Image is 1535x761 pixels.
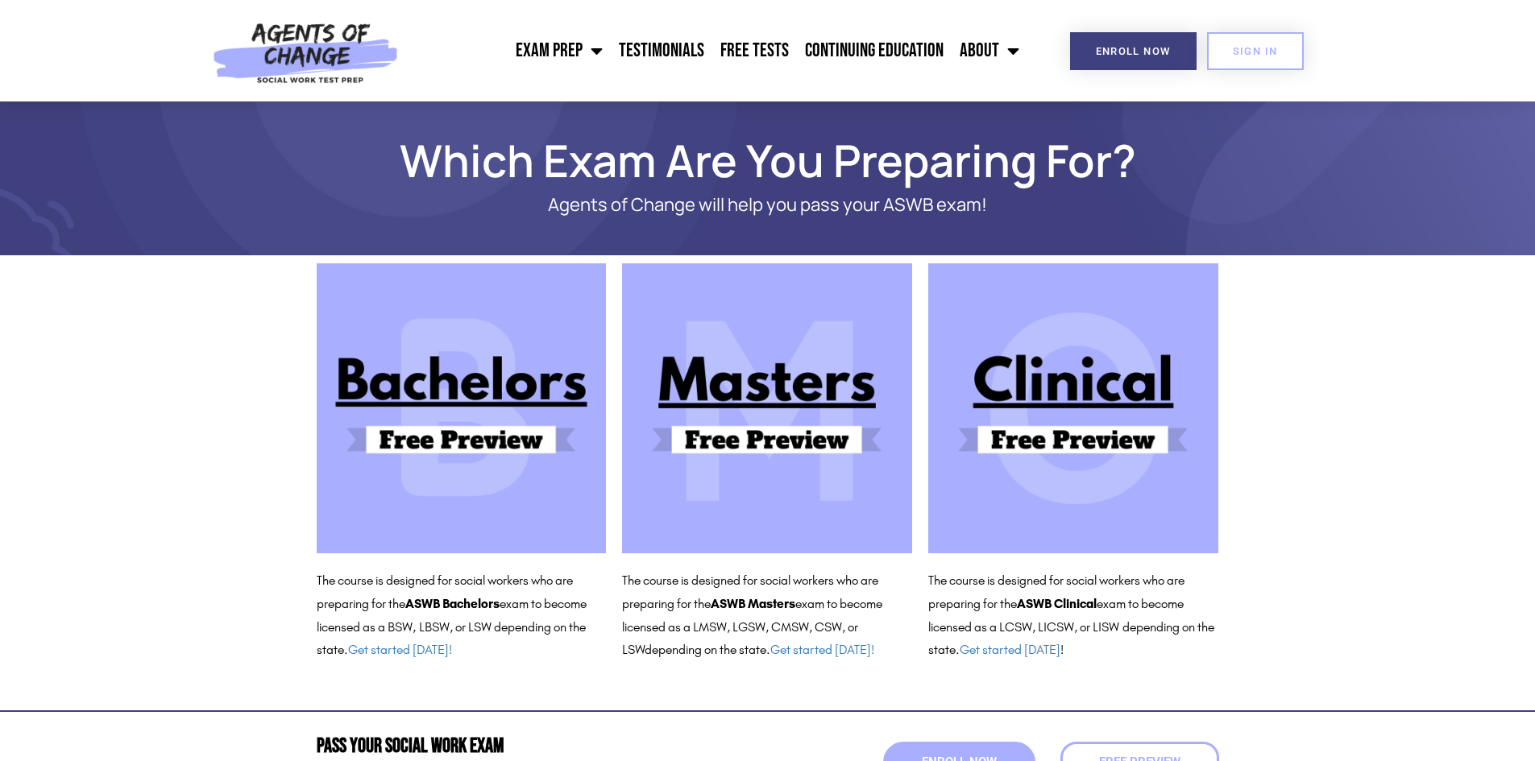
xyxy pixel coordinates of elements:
a: About [952,31,1027,71]
a: Get started [DATE] [960,642,1060,657]
a: Free Tests [712,31,797,71]
span: SIGN IN [1233,46,1278,56]
a: Exam Prep [508,31,611,71]
a: Enroll Now [1070,32,1197,70]
b: ASWB Masters [711,596,795,611]
a: SIGN IN [1207,32,1304,70]
a: Get started [DATE]! [770,642,874,657]
span: Enroll Now [1096,46,1171,56]
a: Testimonials [611,31,712,71]
span: depending on the state. [645,642,874,657]
p: The course is designed for social workers who are preparing for the exam to become licensed as a ... [928,569,1218,662]
h2: Pass Your Social Work Exam [317,736,760,756]
h1: Which Exam Are You Preparing For? [309,142,1227,179]
span: . ! [956,642,1064,657]
p: The course is designed for social workers who are preparing for the exam to become licensed as a ... [317,569,607,662]
p: The course is designed for social workers who are preparing for the exam to become licensed as a ... [622,569,912,662]
b: ASWB Bachelors [405,596,500,611]
a: Get started [DATE]! [348,642,452,657]
a: Continuing Education [797,31,952,71]
b: ASWB Clinical [1017,596,1097,611]
p: Agents of Change will help you pass your ASWB exam! [373,195,1163,215]
nav: Menu [407,31,1027,71]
